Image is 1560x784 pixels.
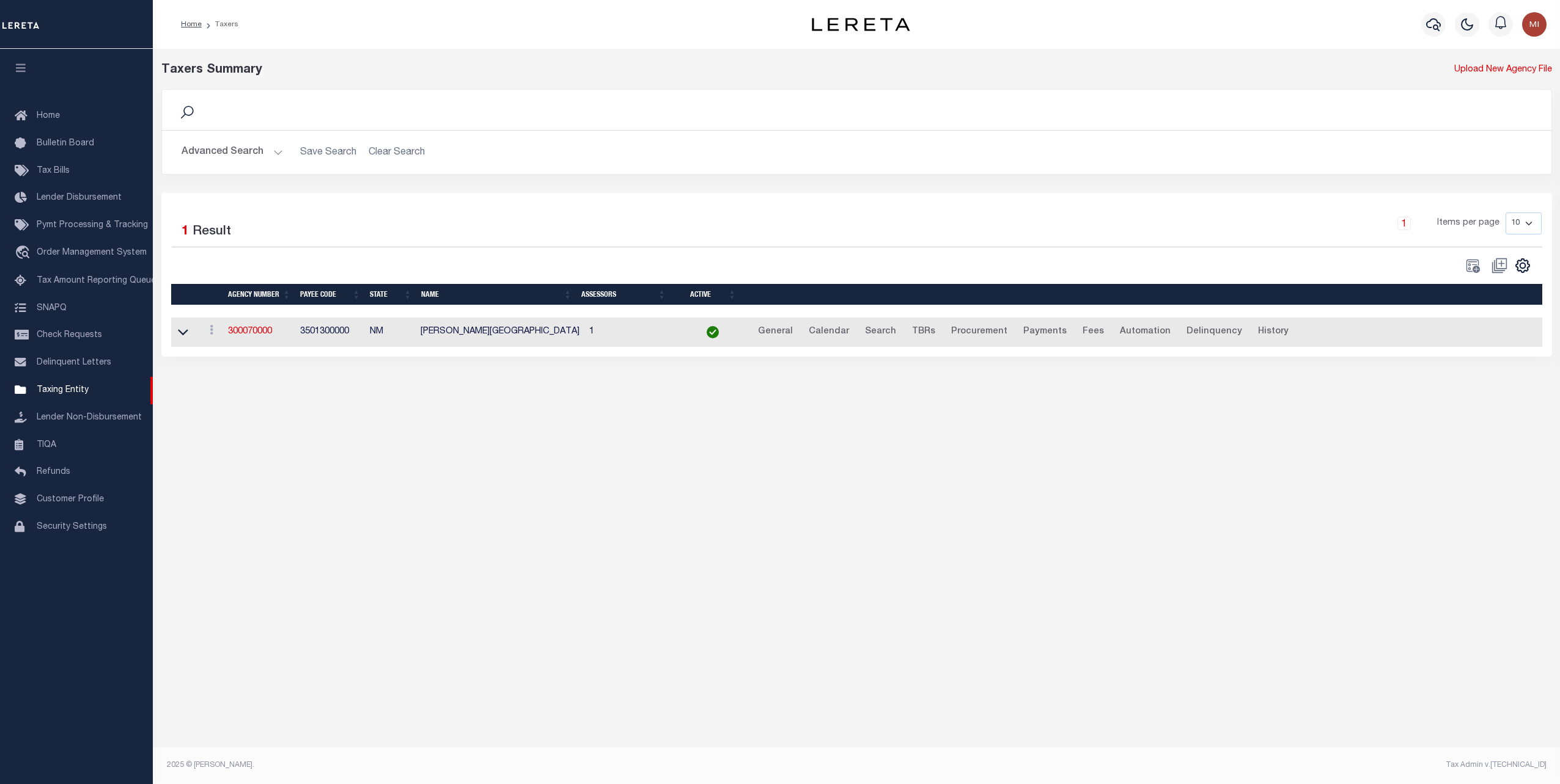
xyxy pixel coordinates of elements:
[1181,322,1248,342] a: Delinquency
[365,318,416,347] td: NM
[181,21,202,28] a: Home
[576,284,671,305] th: Assessors: activate to sort column ascending
[416,318,584,347] td: [PERSON_NAME][GEOGRAPHIC_DATA]
[37,112,60,120] span: Home
[37,277,156,285] span: Tax Amount Reporting Queue
[812,18,910,31] img: logo-dark.svg
[1397,217,1411,230] a: 1
[707,326,719,338] img: check-icon-green.svg
[1114,322,1176,342] a: Automation
[37,303,67,312] span: SNAPQ
[1454,64,1552,77] a: Upload New Agency File
[907,322,941,342] a: TBRs
[37,194,122,202] span: Lender Disbursement
[859,322,902,342] a: Search
[37,523,107,531] span: Security Settings
[295,284,365,305] th: Payee Code: activate to sort column ascending
[202,19,238,30] li: Taxers
[671,284,741,305] th: Active: activate to sort column ascending
[1522,12,1547,37] img: svg+xml;base64,PHN2ZyB4bWxucz0iaHR0cDovL3d3dy53My5vcmcvMjAwMC9zdmciIHBvaW50ZXItZXZlbnRzPSJub25lIi...
[37,358,111,367] span: Delinquent Letters
[584,318,678,347] td: 1
[15,245,34,261] i: travel_explore
[182,140,283,164] button: Advanced Search
[37,331,102,339] span: Check Requests
[1253,322,1294,342] a: History
[37,139,94,148] span: Bulletin Board
[37,440,56,449] span: TIQA
[37,386,89,394] span: Taxing Entity
[1437,217,1499,230] span: Items per page
[1077,322,1109,342] a: Fees
[37,495,104,504] span: Customer Profile
[752,322,798,342] a: General
[295,318,365,347] td: 3501300000
[182,225,189,238] span: 1
[1018,322,1072,342] a: Payments
[228,327,272,336] a: 300070000
[37,249,147,257] span: Order Management System
[365,284,416,305] th: State: activate to sort column ascending
[223,284,295,305] th: Agency Number: activate to sort column ascending
[161,61,1200,79] div: Taxers Summary
[193,222,231,242] label: Result
[37,468,70,476] span: Refunds
[37,167,70,175] span: Tax Bills
[946,322,1013,342] a: Procurement
[37,221,148,230] span: Pymt Processing & Tracking
[37,413,142,422] span: Lender Non-Disbursement
[416,284,576,305] th: Name: activate to sort column ascending
[803,322,855,342] a: Calendar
